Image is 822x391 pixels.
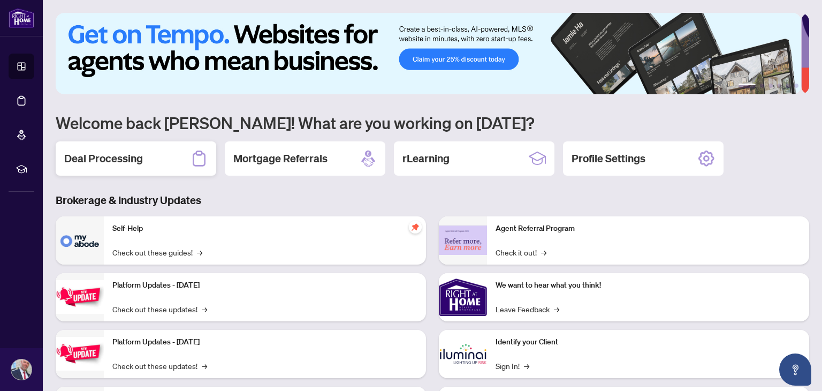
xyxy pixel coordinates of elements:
p: Agent Referral Program [496,223,801,235]
h1: Welcome back [PERSON_NAME]! What are you working on [DATE]? [56,112,809,133]
p: Identify your Client [496,336,801,348]
p: Platform Updates - [DATE] [112,280,417,291]
p: Platform Updates - [DATE] [112,336,417,348]
img: We want to hear what you think! [439,273,487,321]
a: Sign In!→ [496,360,529,372]
button: 3 [768,84,773,88]
span: → [202,360,207,372]
a: Check it out!→ [496,246,546,258]
img: Identify your Client [439,330,487,378]
span: pushpin [409,221,422,234]
img: Platform Updates - July 8, 2025 [56,337,104,371]
img: Profile Icon [11,359,32,380]
span: → [197,246,202,258]
span: → [524,360,529,372]
a: Check out these guides!→ [112,246,202,258]
span: → [554,303,559,315]
button: 5 [786,84,790,88]
a: Check out these updates!→ [112,360,207,372]
img: Slide 0 [56,13,801,94]
img: Platform Updates - July 21, 2025 [56,280,104,314]
a: Leave Feedback→ [496,303,559,315]
button: 1 [739,84,756,88]
img: Agent Referral Program [439,225,487,255]
h2: Profile Settings [572,151,645,166]
span: → [202,303,207,315]
img: logo [9,8,34,28]
button: Open asap [779,354,811,386]
h2: Mortgage Referrals [233,151,328,166]
button: 2 [760,84,764,88]
button: 4 [777,84,781,88]
a: Check out these updates!→ [112,303,207,315]
h2: Deal Processing [64,151,143,166]
img: Self-Help [56,216,104,265]
p: We want to hear what you think! [496,280,801,291]
h3: Brokerage & Industry Updates [56,193,809,208]
p: Self-Help [112,223,417,235]
button: 6 [794,84,798,88]
span: → [541,246,546,258]
h2: rLearning [402,151,450,166]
